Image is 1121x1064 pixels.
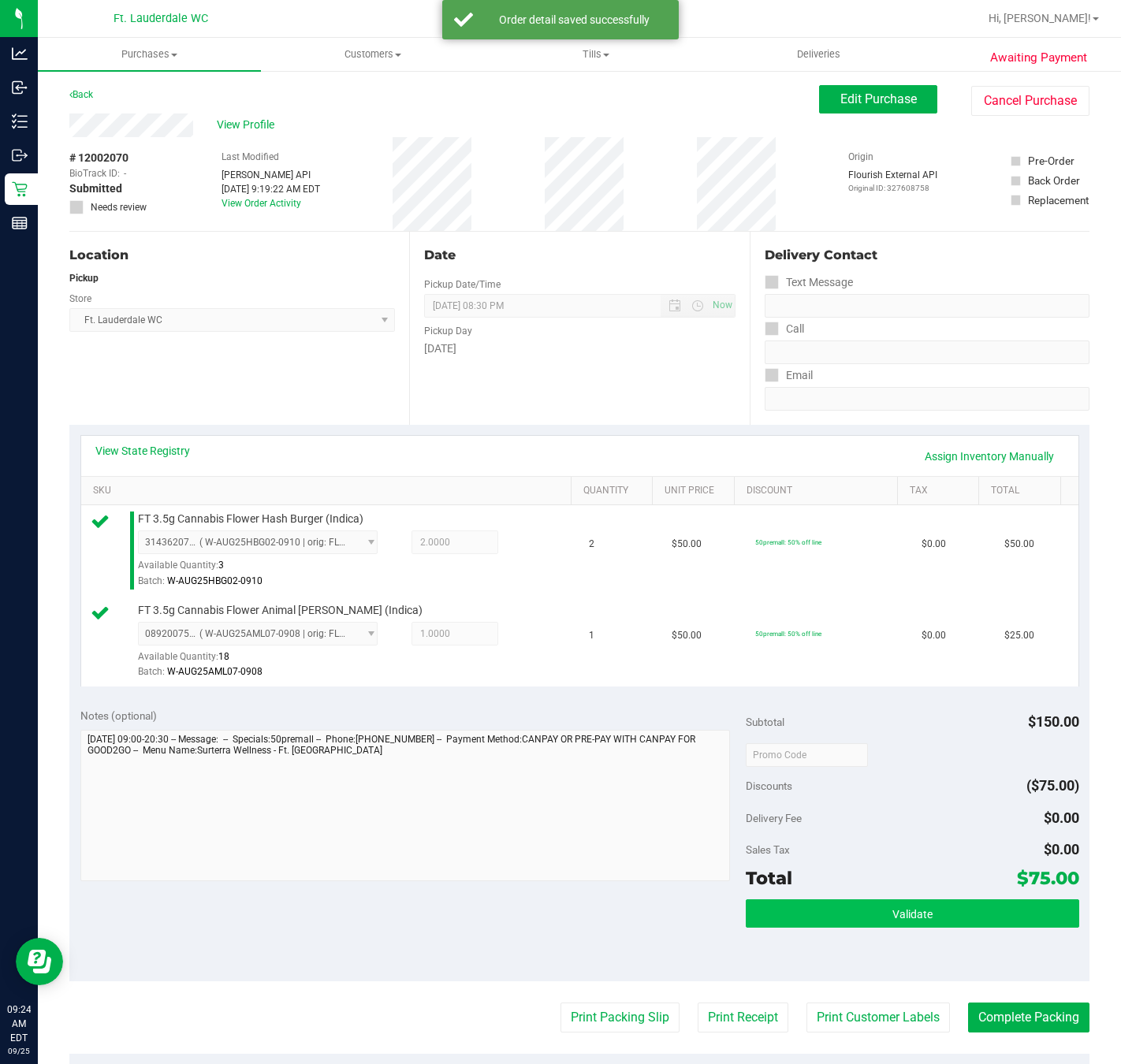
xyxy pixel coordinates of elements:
label: Origin [848,150,873,164]
div: Flourish External API [848,168,937,194]
button: Print Receipt [698,1003,788,1032]
p: 09/25 [7,1045,31,1057]
span: $50.00 [672,537,702,552]
label: Pickup Day [424,324,472,338]
button: Print Packing Slip [560,1003,680,1032]
span: 50premall: 50% off line [755,630,821,638]
div: Location [69,246,395,265]
a: SKU [93,485,564,497]
label: Email [765,364,813,387]
span: $50.00 [1004,537,1034,552]
span: Hi, [PERSON_NAME]! [989,12,1091,24]
a: Discount [747,485,891,497]
button: Edit Purchase [819,85,937,113]
span: $0.00 [1044,841,1079,858]
button: Cancel Purchase [971,86,1089,116]
input: Format: (999) 999-9999 [765,340,1089,364]
div: [PERSON_NAME] API [222,168,320,182]
span: $75.00 [1017,867,1079,889]
span: Awaiting Payment [990,49,1087,67]
span: Batch: [138,666,165,677]
div: [DATE] 9:19:22 AM EDT [222,182,320,196]
span: $150.00 [1028,713,1079,730]
a: Customers [261,38,484,71]
span: 2 [589,537,594,552]
input: Promo Code [746,743,868,767]
span: 1 [589,628,594,643]
span: Purchases [38,47,261,61]
span: $0.00 [922,628,946,643]
div: Delivery Contact [765,246,1089,265]
a: Total [991,485,1054,497]
inline-svg: Outbound [12,147,28,163]
span: $50.00 [672,628,702,643]
inline-svg: Inbound [12,80,28,95]
div: Replacement [1028,192,1089,208]
div: Pre-Order [1028,153,1074,169]
a: Quantity [583,485,646,497]
span: Batch: [138,575,165,586]
span: Total [746,867,792,889]
span: # 12002070 [69,150,128,166]
div: Available Quantity: [138,554,389,585]
a: Tax [910,485,973,497]
inline-svg: Reports [12,215,28,231]
label: Pickup Date/Time [424,277,501,292]
span: W-AUG25HBG02-0910 [167,575,263,586]
button: Validate [746,899,1078,928]
button: Print Customer Labels [806,1003,950,1032]
span: Sales Tax [746,843,790,856]
span: $0.00 [922,537,946,552]
inline-svg: Retail [12,181,28,197]
span: W-AUG25AML07-0908 [167,666,263,677]
span: Deliveries [776,47,862,61]
span: ($75.00) [1026,777,1079,794]
div: Date [424,246,735,265]
span: FT 3.5g Cannabis Flower Animal [PERSON_NAME] (Indica) [138,603,423,618]
span: - [124,166,126,180]
div: Back Order [1028,173,1080,188]
span: FT 3.5g Cannabis Flower Hash Burger (Indica) [138,512,363,526]
span: Discounts [746,772,792,800]
span: Subtotal [746,716,784,728]
div: Available Quantity: [138,645,389,676]
span: Needs review [91,200,147,214]
span: Tills [485,47,706,61]
div: [DATE] [424,340,735,357]
label: Store [69,292,91,306]
span: Edit Purchase [840,91,917,106]
span: Delivery Fee [746,812,802,824]
a: Unit Price [665,485,728,497]
a: Assign Inventory Manually [914,443,1064,470]
inline-svg: Analytics [12,46,28,61]
label: Last Modified [222,150,279,164]
span: Notes (optional) [80,709,157,722]
span: 18 [218,651,229,662]
p: Original ID: 327608758 [848,182,937,194]
span: Customers [262,47,483,61]
span: Submitted [69,180,122,197]
a: View Order Activity [222,198,301,209]
button: Complete Packing [968,1003,1089,1032]
span: 3 [218,560,224,571]
iframe: Resource center [16,938,63,985]
span: Validate [892,908,933,921]
span: $25.00 [1004,628,1034,643]
inline-svg: Inventory [12,113,28,129]
strong: Pickup [69,273,99,284]
span: Ft. Lauderdale WC [114,12,208,25]
div: Order detail saved successfully [482,12,667,28]
a: Deliveries [707,38,930,71]
span: $0.00 [1044,809,1079,826]
a: Back [69,89,93,100]
span: BioTrack ID: [69,166,120,180]
a: View State Registry [95,443,190,459]
a: Purchases [38,38,261,71]
p: 09:24 AM EDT [7,1003,31,1045]
label: Text Message [765,271,853,294]
input: Format: (999) 999-9999 [765,294,1089,318]
span: 50premall: 50% off line [755,538,821,546]
a: Tills [484,38,707,71]
span: View Profile [217,117,280,133]
label: Call [765,318,804,340]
